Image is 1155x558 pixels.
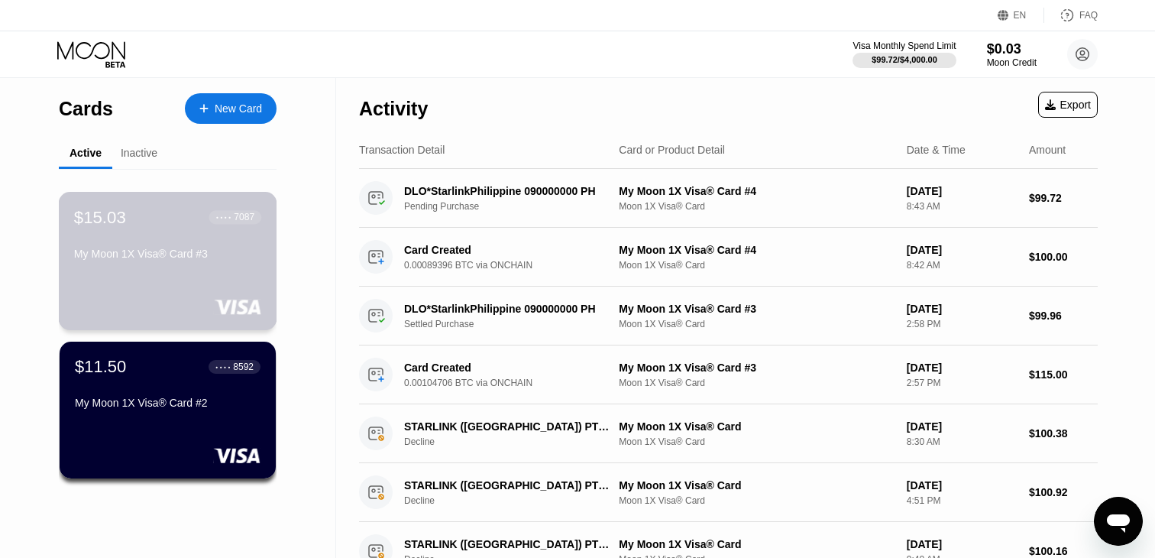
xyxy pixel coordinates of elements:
div: My Moon 1X Visa® Card #3 [619,303,894,315]
div: $0.03 [987,41,1037,57]
div: Date & Time [907,144,966,156]
div: 7087 [234,212,254,222]
div: DLO*StarlinkPhilippine 090000000 PH [404,303,611,315]
div: EN [1014,10,1027,21]
div: $115.00 [1029,368,1098,381]
div: New Card [185,93,277,124]
div: STARLINK ([GEOGRAPHIC_DATA]) PTE LI [PERSON_NAME] [404,420,611,433]
div: $100.92 [1029,486,1098,498]
div: $100.38 [1029,427,1098,440]
div: DLO*StarlinkPhilippine 090000000 PHSettled PurchaseMy Moon 1X Visa® Card #3Moon 1X Visa® Card[DAT... [359,287,1098,346]
div: Active [70,147,102,159]
div: [DATE] [907,420,1017,433]
div: 8:30 AM [907,436,1017,447]
div: My Moon 1X Visa® Card #3 [74,248,261,260]
div: Moon 1X Visa® Card [619,378,894,388]
div: $11.50● ● ● ●8592My Moon 1X Visa® Card #2 [60,342,276,479]
div: 2:58 PM [907,319,1017,329]
div: My Moon 1X Visa® Card #4 [619,185,894,197]
div: Export [1038,92,1098,118]
div: [DATE] [907,362,1017,374]
div: 8592 [233,362,254,372]
div: DLO*StarlinkPhilippine 090000000 PH [404,185,611,197]
div: My Moon 1X Visa® Card #4 [619,244,894,256]
div: Pending Purchase [404,201,627,212]
div: 8:42 AM [907,260,1017,271]
div: [DATE] [907,303,1017,315]
div: [DATE] [907,479,1017,491]
div: $15.03● ● ● ●7087My Moon 1X Visa® Card #3 [60,193,276,329]
div: $100.00 [1029,251,1098,263]
div: ● ● ● ● [216,215,231,219]
div: Settled Purchase [404,319,627,329]
div: 0.00104706 BTC via ONCHAIN [404,378,627,388]
div: Card Created0.00089396 BTC via ONCHAINMy Moon 1X Visa® Card #4Moon 1X Visa® Card[DATE]8:42 AM$100.00 [359,228,1098,287]
div: ● ● ● ● [215,365,231,369]
div: 4:51 PM [907,495,1017,506]
div: Decline [404,436,627,447]
div: FAQ [1044,8,1098,23]
div: $99.96 [1029,310,1098,322]
div: Visa Monthly Spend Limit$99.72/$4,000.00 [852,41,956,68]
div: [DATE] [907,185,1017,197]
div: Visa Monthly Spend Limit [852,41,956,51]
div: STARLINK ([GEOGRAPHIC_DATA]) PTE LI [PERSON_NAME] [404,479,611,491]
div: Moon 1X Visa® Card [619,319,894,329]
div: New Card [215,102,262,115]
div: STARLINK ([GEOGRAPHIC_DATA]) PTE LI [PERSON_NAME]DeclineMy Moon 1X Visa® CardMoon 1X Visa® Card[D... [359,463,1098,522]
div: Inactive [121,147,157,159]
div: Card Created [404,362,611,374]
div: My Moon 1X Visa® Card #2 [75,397,260,409]
iframe: Button to launch messaging window [1094,497,1143,546]
div: Activity [359,98,428,120]
div: Card Created0.00104706 BTC via ONCHAINMy Moon 1X Visa® Card #3Moon 1X Visa® Card[DATE]2:57 PM$115.00 [359,346,1098,404]
div: $99.72 / $4,000.00 [872,55,937,64]
div: Card or Product Detail [619,144,725,156]
div: Cards [59,98,113,120]
div: [DATE] [907,244,1017,256]
div: FAQ [1079,10,1098,21]
div: My Moon 1X Visa® Card [619,479,894,491]
div: Decline [404,495,627,506]
div: Export [1045,99,1091,111]
div: 8:43 AM [907,201,1017,212]
div: DLO*StarlinkPhilippine 090000000 PHPending PurchaseMy Moon 1X Visa® Card #4Moon 1X Visa® Card[DAT... [359,169,1098,228]
div: Moon 1X Visa® Card [619,201,894,212]
div: My Moon 1X Visa® Card [619,420,894,433]
div: Moon 1X Visa® Card [619,260,894,271]
div: $15.03 [74,207,126,227]
div: My Moon 1X Visa® Card [619,538,894,550]
div: 2:57 PM [907,378,1017,388]
div: $100.16 [1029,545,1098,557]
div: $99.72 [1029,192,1098,204]
div: Moon 1X Visa® Card [619,436,894,447]
div: $11.50 [75,357,126,377]
div: EN [998,8,1044,23]
div: STARLINK ([GEOGRAPHIC_DATA]) PTE LI [PERSON_NAME]DeclineMy Moon 1X Visa® CardMoon 1X Visa® Card[D... [359,404,1098,463]
div: $0.03Moon Credit [987,41,1037,68]
div: Card Created [404,244,611,256]
div: My Moon 1X Visa® Card #3 [619,362,894,374]
div: 0.00089396 BTC via ONCHAIN [404,260,627,271]
div: Moon Credit [987,57,1037,68]
div: Moon 1X Visa® Card [619,495,894,506]
div: [DATE] [907,538,1017,550]
div: STARLINK ([GEOGRAPHIC_DATA]) PTE LI [PERSON_NAME] [404,538,611,550]
div: Amount [1029,144,1066,156]
div: Transaction Detail [359,144,445,156]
